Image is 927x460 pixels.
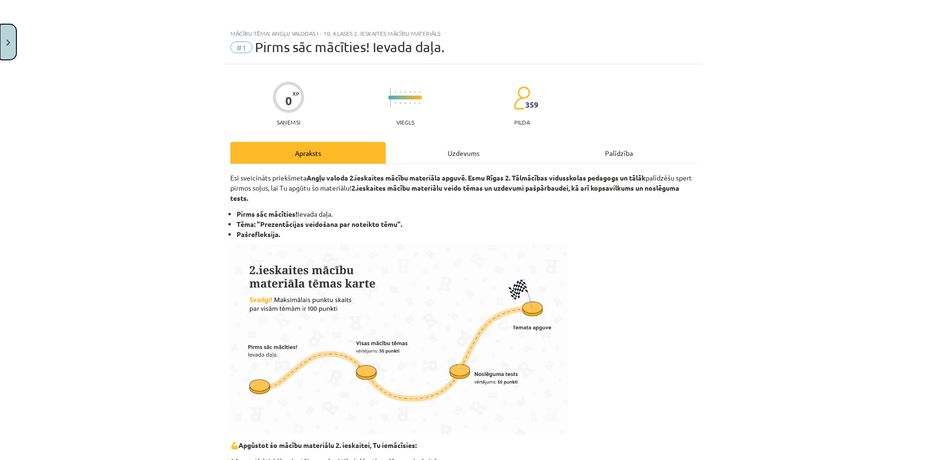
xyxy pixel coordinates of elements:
img: icon-short-line-57e1e144782c952c97e751825c79c345078a6d821885a25fce030b3d8c18986b.svg [405,91,406,93]
p: pilda [514,119,530,125]
div: Palīdzība [541,142,697,164]
img: icon-short-line-57e1e144782c952c97e751825c79c345078a6d821885a25fce030b3d8c18986b.svg [419,102,420,104]
span: Pirms sāc mācīties! Ievada daļa. [255,39,445,55]
b: Pirms sāc mācīties! [237,209,297,218]
img: icon-short-line-57e1e144782c952c97e751825c79c345078a6d821885a25fce030b3d8c18986b.svg [400,102,401,104]
div: Uzdevums [386,142,541,164]
div: 0 [285,94,292,108]
img: icon-long-line-d9ea69661e0d244f92f715978eff75569469978d946b2353a9bb055b3ed8787d.svg [390,88,391,107]
li: Ievada daļa. [237,209,697,219]
img: icon-short-line-57e1e144782c952c97e751825c79c345078a6d821885a25fce030b3d8c18986b.svg [405,102,406,104]
strong: Angļu valoda 2.ieskaites mācību materiāla apguvē. Esmu Rīgas 2. Tālmācības vidusskolas pedagogs ... [307,173,646,182]
img: icon-short-line-57e1e144782c952c97e751825c79c345078a6d821885a25fce030b3d8c18986b.svg [400,91,401,93]
img: icon-short-line-57e1e144782c952c97e751825c79c345078a6d821885a25fce030b3d8c18986b.svg [395,102,396,104]
img: icon-short-line-57e1e144782c952c97e751825c79c345078a6d821885a25fce030b3d8c18986b.svg [414,91,415,93]
p: Viegls [396,119,414,125]
img: icon-short-line-57e1e144782c952c97e751825c79c345078a6d821885a25fce030b3d8c18986b.svg [414,102,415,104]
img: icon-short-line-57e1e144782c952c97e751825c79c345078a6d821885a25fce030b3d8c18986b.svg [395,91,396,93]
img: icon-short-line-57e1e144782c952c97e751825c79c345078a6d821885a25fce030b3d8c18986b.svg [409,102,410,104]
p: Esi sveicināts priekšmeta palīdzēšu spert pirmos soļus, lai Tu apgūtu šo materiālu! [230,173,697,203]
div: Apraksts [230,142,386,164]
span: 359 [525,100,538,109]
img: students-c634bb4e5e11cddfef0936a35e636f08e4e9abd3cc4e673bd6f9a4125e45ecb1.svg [513,86,530,110]
p: 💪 [230,440,697,450]
div: Mācību tēma: Angļu valodas i - 10. klases 2. ieskaites mācību materiāls [230,30,697,37]
b: Apgūstot šo mācību materiālu 2. ieskaitei, Tu iemācīsies: [239,441,417,449]
span: XP [293,91,299,96]
strong: 2.ieskaites mācību materiālu veido tēmas un uzdevumi pašpārbaudei, kā arī kopsavilkums un noslēgu... [230,183,679,202]
b: Pašrefleksija. [237,230,280,238]
p: Saņemsi [273,119,304,125]
span: #1 [230,42,253,53]
strong: Tēma: "Prezentācijas veidošana par noteikto tēmu". [237,220,402,228]
img: icon-short-line-57e1e144782c952c97e751825c79c345078a6d821885a25fce030b3d8c18986b.svg [419,91,420,93]
img: icon-close-lesson-0947bae3869378f0d4975bcd49f059093ad1ed9edebbc8119c70593378902aed.svg [6,40,10,46]
img: icon-short-line-57e1e144782c952c97e751825c79c345078a6d821885a25fce030b3d8c18986b.svg [409,91,410,93]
